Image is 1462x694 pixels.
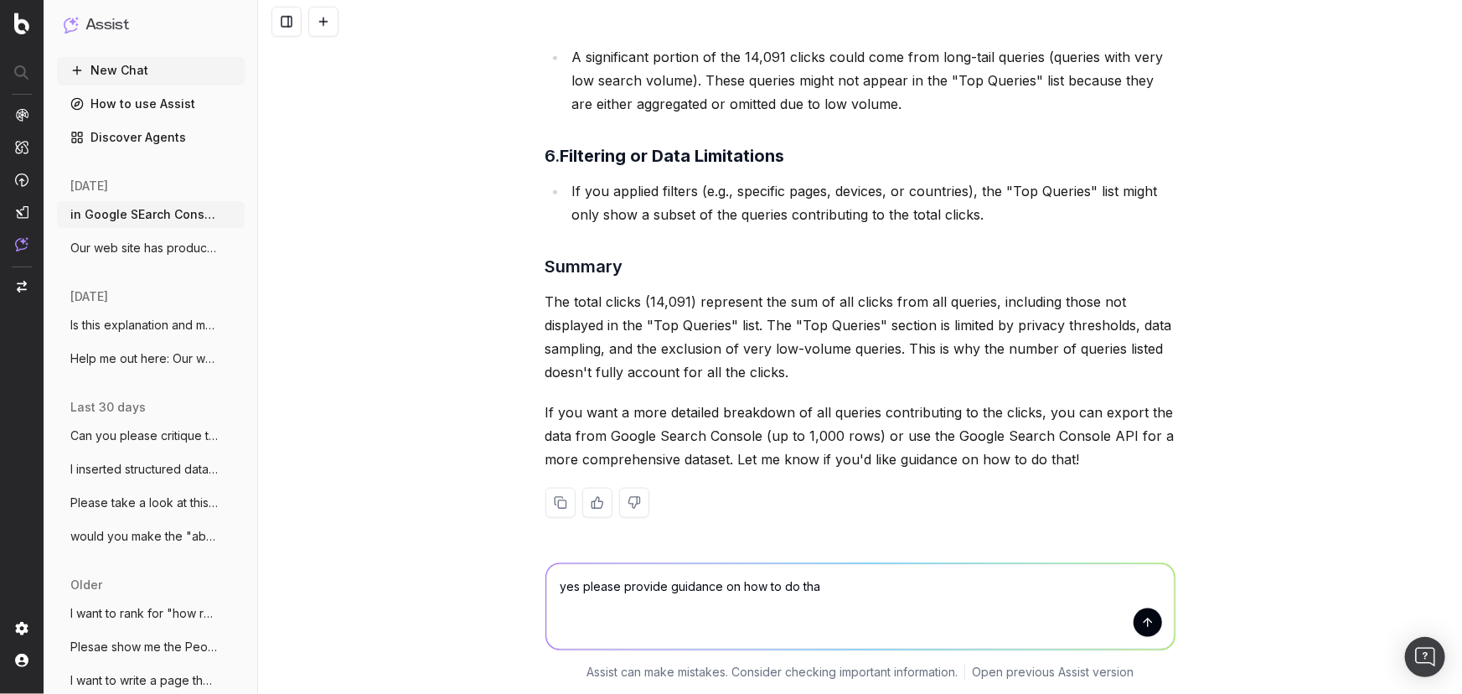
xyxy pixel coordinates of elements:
span: would you make the "about" in this schem [70,528,218,545]
li: A significant portion of the 14,091 clicks could come from long-tail queries (queries with very l... [567,45,1175,116]
button: Plesae show me the People Also Asked res [57,634,245,660]
span: last 30 days [70,399,146,416]
button: I inserted structured data onto a web pa [57,456,245,483]
span: I want to write a page that's optimized [70,672,218,689]
p: Assist can make mistakes. Consider checking important information. [586,664,958,681]
a: Discover Agents [57,124,245,151]
span: I want to rank for "how radar sensors wo [70,605,218,622]
img: Setting [15,622,28,635]
span: Please take a look at this page. (1) can [70,495,218,511]
span: Can you please critique this summary of [70,427,218,444]
span: I inserted structured data onto a web pa [70,461,218,478]
button: would you make the "about" in this schem [57,523,245,550]
span: older [70,577,102,593]
img: Botify logo [14,13,29,34]
span: [DATE] [70,288,108,305]
button: I want to write a page that's optimized [57,667,245,694]
button: Assist [64,13,238,37]
img: Intelligence [15,140,28,154]
h1: Assist [85,13,129,37]
button: Help me out here: Our website does not a [57,345,245,372]
img: Analytics [15,108,28,122]
button: I want to rank for "how radar sensors wo [57,600,245,627]
a: How to use Assist [57,91,245,117]
textarea: yes please provide guidance on how to do t [546,564,1175,650]
button: Our web site has products and related "L [57,235,245,262]
button: Can you please critique this summary of [57,422,245,449]
p: The total clicks (14,091) represent the sum of all clicks from all queries, including those not d... [545,290,1175,384]
button: in Google SEarch Console, the "Performan [57,201,245,228]
div: Open Intercom Messenger [1405,637,1445,677]
button: New Chat [57,57,245,84]
p: If you want a more detailed breakdown of all queries contributing to the clicks, you can export t... [545,401,1175,471]
button: Please take a look at this page. (1) can [57,489,245,516]
img: Switch project [17,281,27,293]
h3: 6. [545,142,1175,169]
img: Studio [15,205,28,219]
span: [DATE] [70,178,108,194]
span: Our web site has products and related "L [70,240,218,256]
span: Is this explanation and metaphor apt? "I [70,317,218,334]
a: Open previous Assist version [972,664,1134,681]
img: Assist [15,237,28,251]
li: If you applied filters (e.g., specific pages, devices, or countries), the "Top Queries" list migh... [567,179,1175,226]
strong: Filtering or Data Limitations [561,146,785,166]
span: Plesae show me the People Also Asked res [70,639,218,655]
img: Assist [64,17,79,33]
h3: Summary [545,253,1175,280]
img: Activation [15,173,28,187]
button: Is this explanation and metaphor apt? "I [57,312,245,339]
span: in Google SEarch Console, the "Performan [70,206,218,223]
span: Help me out here: Our website does not a [70,350,218,367]
img: My account [15,654,28,667]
